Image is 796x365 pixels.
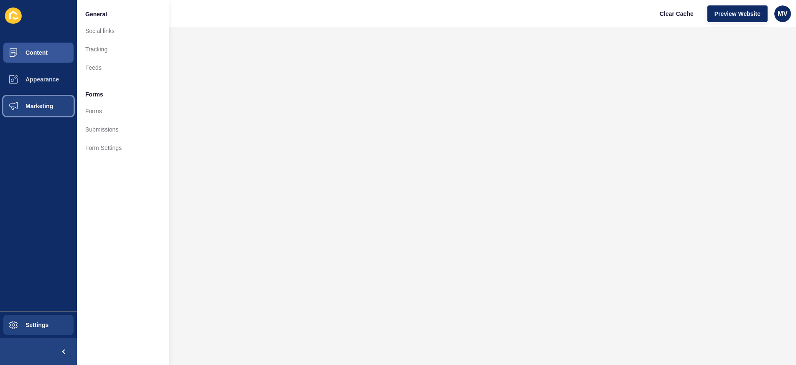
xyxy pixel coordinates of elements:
span: Preview Website [714,10,760,18]
a: Tracking [77,40,169,58]
a: Form Settings [77,139,169,157]
span: Forms [85,90,103,99]
button: Preview Website [707,5,768,22]
span: General [85,10,107,18]
span: MV [778,10,788,18]
button: Clear Cache [653,5,701,22]
a: Social links [77,22,169,40]
a: Forms [77,102,169,120]
span: Clear Cache [660,10,694,18]
a: Submissions [77,120,169,139]
a: Feeds [77,58,169,77]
